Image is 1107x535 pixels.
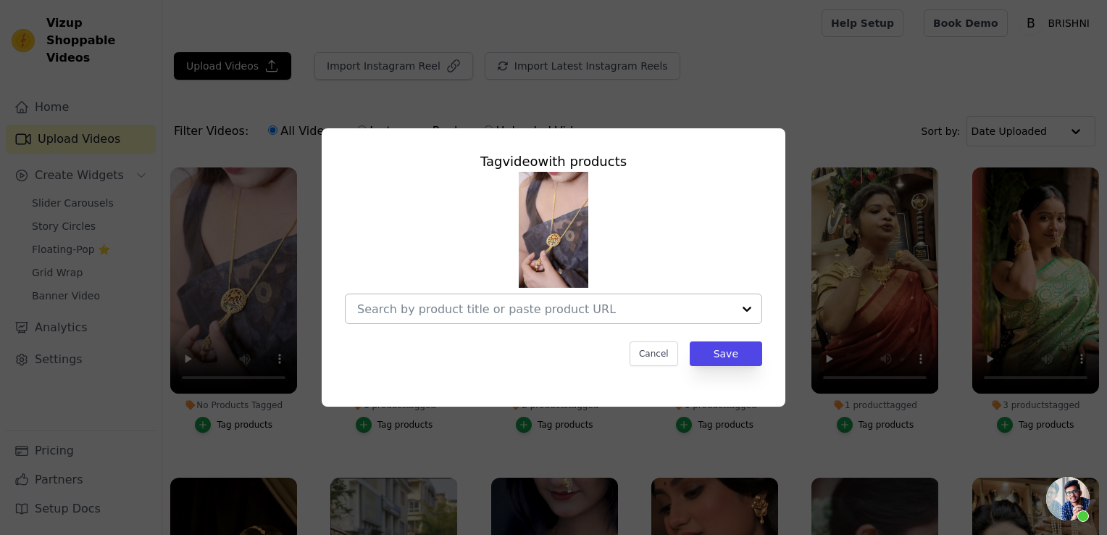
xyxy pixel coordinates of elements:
[1046,477,1090,521] a: Open chat
[345,152,762,172] div: Tag video with products
[357,302,732,316] input: Search by product title or paste product URL
[519,172,588,288] img: tn-c66fafbf7b0b48e59d9573981080e683.png
[690,341,762,366] button: Save
[630,341,678,366] button: Cancel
